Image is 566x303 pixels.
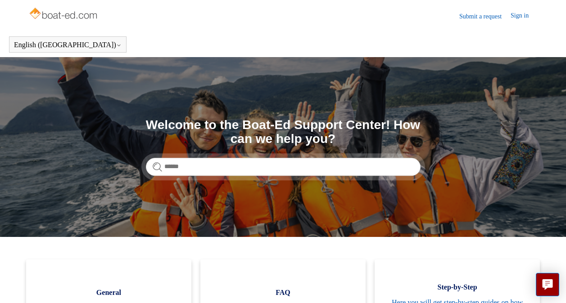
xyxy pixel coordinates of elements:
[40,287,178,298] span: General
[214,287,352,298] span: FAQ
[511,11,538,22] a: Sign in
[14,41,122,49] button: English ([GEOGRAPHIC_DATA])
[459,12,511,21] a: Submit a request
[146,158,421,176] input: Search
[146,118,421,146] h1: Welcome to the Boat-Ed Support Center! How can we help you?
[28,5,100,23] img: Boat-Ed Help Center home page
[536,273,559,296] button: Live chat
[388,282,526,293] span: Step-by-Step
